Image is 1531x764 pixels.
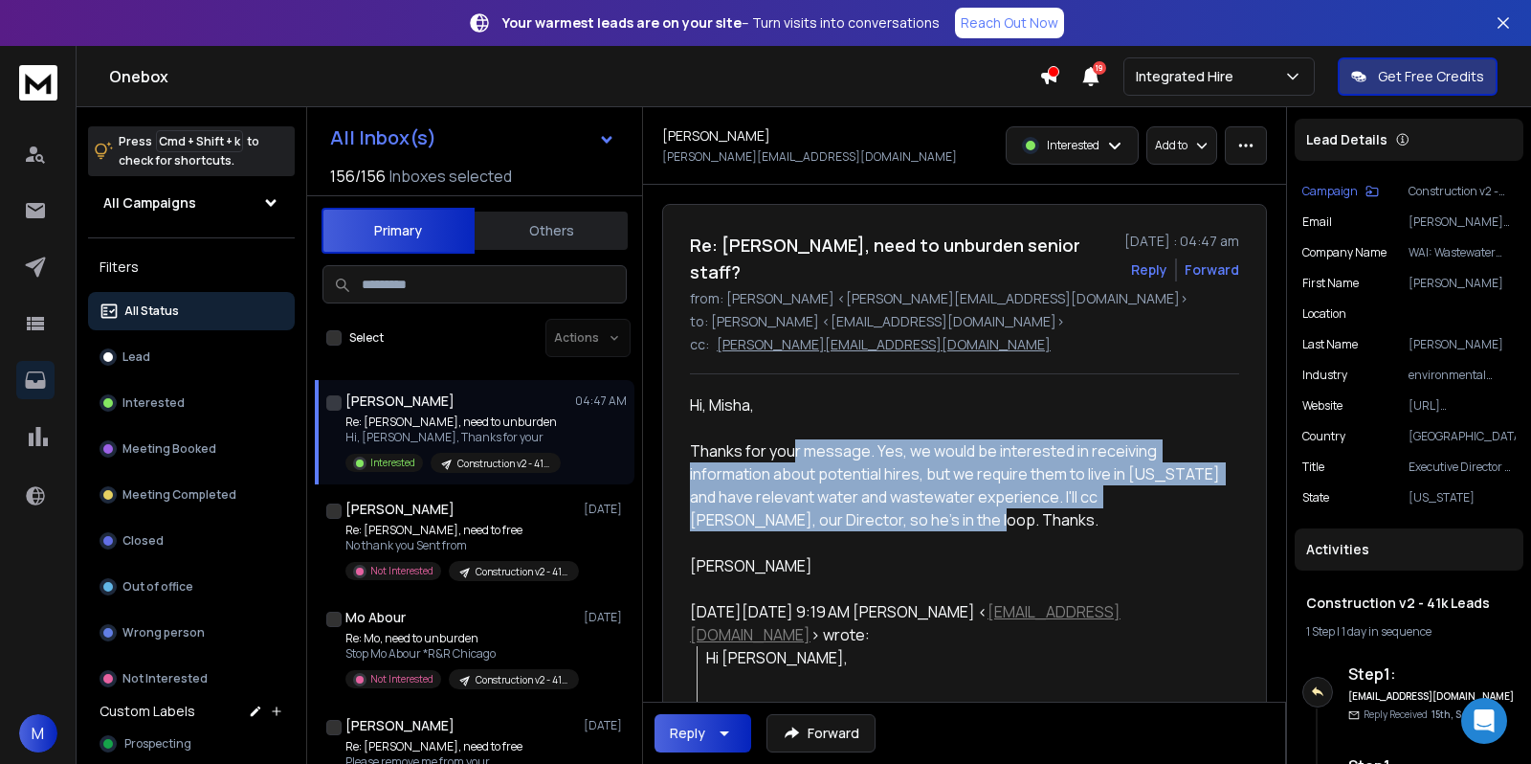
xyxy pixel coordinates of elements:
p: Construction v2 - 41k Leads [1409,184,1516,199]
span: Cmd + Shift + k [156,130,243,152]
button: Closed [88,522,295,560]
p: [DATE] : 04:47 am [1124,232,1239,251]
p: Re: [PERSON_NAME], need to unburden [345,415,561,430]
p: Press to check for shortcuts. [119,132,259,170]
p: [PERSON_NAME][EMAIL_ADDRESS][DOMAIN_NAME] [717,335,1051,354]
div: Activities [1295,528,1523,571]
div: | [1306,624,1512,640]
span: 19 [1093,61,1106,75]
button: Interested [88,384,295,422]
button: Others [475,210,628,252]
button: Reply [655,714,751,753]
p: Interested [370,456,415,470]
button: Wrong person [88,614,295,652]
div: Open Intercom Messenger [1461,698,1507,744]
h1: [PERSON_NAME] [345,392,455,411]
p: No thank you Sent from [345,538,575,553]
button: Lead [88,338,295,376]
button: Campaign [1302,184,1379,199]
h1: [PERSON_NAME] [345,500,455,519]
button: All Campaigns [88,184,295,222]
h1: Mo Abour [345,608,406,627]
p: State [1302,490,1329,506]
p: [URL][DOMAIN_NAME] [1409,398,1516,414]
div: Forward [1185,260,1239,280]
button: M [19,714,57,753]
p: Get Free Credits [1378,67,1484,86]
span: 156 / 156 [330,165,386,188]
h1: [PERSON_NAME] [662,126,770,146]
p: [DATE] [584,610,627,625]
p: Stop Mo Abour *R&R Chicago [345,646,575,662]
button: Reply [1131,260,1167,280]
button: Primary [322,208,475,254]
p: 04:47 AM [575,393,627,409]
img: logo [19,65,57,101]
p: Construction v2 - 41k Leads [476,565,567,579]
p: Interested [1047,138,1099,153]
p: Country [1302,429,1345,444]
p: Add to [1155,138,1187,153]
p: Re: [PERSON_NAME], need to free [345,739,575,754]
p: [US_STATE] [1409,490,1516,506]
p: Lead [122,349,150,365]
span: 1 Step [1306,623,1335,640]
div: Hi, Misha, [690,393,1224,577]
span: Prospecting [124,736,191,752]
p: Closed [122,533,164,549]
button: Meeting Booked [88,430,295,468]
p: location [1302,306,1346,322]
p: [PERSON_NAME][EMAIL_ADDRESS][DOMAIN_NAME] [662,149,957,165]
button: Get Free Credits [1338,57,1498,96]
button: Prospecting [88,725,295,763]
button: Not Interested [88,660,295,698]
span: 1 day in sequence [1342,623,1431,640]
p: Reply Received [1364,708,1473,722]
p: Re: [PERSON_NAME], need to free [345,523,575,538]
p: [DATE] [584,718,627,733]
p: Email [1302,214,1332,230]
p: to: [PERSON_NAME] <[EMAIL_ADDRESS][DOMAIN_NAME]> [690,312,1239,331]
p: Out of office [122,579,193,595]
h3: Filters [88,254,295,281]
h1: Re: [PERSON_NAME], need to unburden senior staff? [690,232,1113,285]
div: [PERSON_NAME] [690,554,1224,577]
h6: Step 1 : [1348,663,1516,685]
p: industry [1302,368,1347,383]
div: Thanks for your message. Yes, we would be interested in receiving information about potential hir... [690,439,1224,531]
p: All Status [124,303,179,319]
p: Re: Mo, need to unburden [345,631,575,646]
p: Company Name [1302,245,1387,260]
p: Reach Out Now [961,13,1058,33]
p: First Name [1302,276,1359,291]
div: Reply [670,724,705,743]
strong: Your warmest leads are on your site [502,13,742,32]
p: Not Interested [370,564,433,578]
label: Select [349,330,384,346]
p: [PERSON_NAME] [1409,276,1516,291]
p: Wrong person [122,625,205,640]
p: – Turn visits into conversations [502,13,940,33]
p: Last Name [1302,337,1358,352]
p: title [1302,460,1324,475]
p: Meeting Completed [122,487,236,503]
button: Out of office [88,568,295,606]
p: [DATE] [584,502,627,517]
p: Construction v2 - 41k Leads [457,457,549,471]
button: Meeting Completed [88,476,295,514]
button: All Inbox(s) [315,119,631,157]
p: WAI: Wastewater Alternatives & Innovations [1409,245,1516,260]
span: 15th, Sep [1431,708,1473,721]
button: Forward [766,714,876,753]
p: Not Interested [122,671,208,686]
p: website [1302,398,1342,414]
p: Lead Details [1306,130,1387,149]
p: cc: [690,335,709,354]
p: [GEOGRAPHIC_DATA] [1409,429,1516,444]
h1: All Inbox(s) [330,128,436,147]
p: Construction v2 - 41k Leads [476,673,567,687]
p: Not Interested [370,672,433,686]
button: All Status [88,292,295,330]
